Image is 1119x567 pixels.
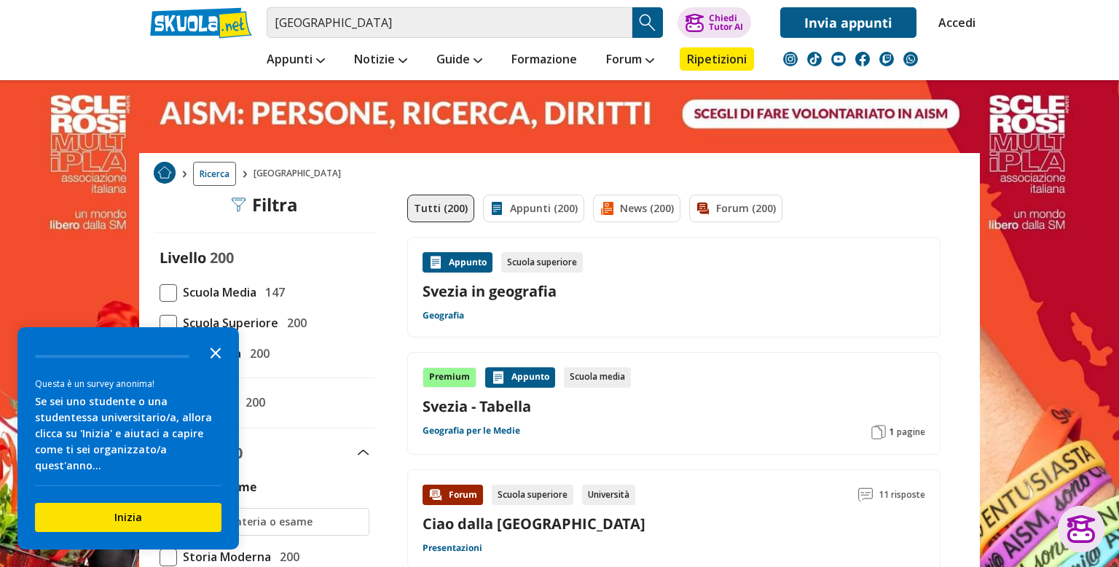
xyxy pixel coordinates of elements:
[193,162,236,186] a: Ricerca
[423,485,483,505] div: Forum
[186,515,363,529] input: Ricerca materia o esame
[201,337,230,367] button: Close the survey
[154,162,176,184] img: Home
[490,201,504,216] img: Appunti filtro contenuto
[35,377,221,391] div: Questa è un survey anonima!
[600,201,614,216] img: News filtro contenuto
[582,485,635,505] div: Università
[160,248,206,267] label: Livello
[423,252,492,273] div: Appunto
[17,327,239,550] div: Survey
[491,370,506,385] img: Appunti contenuto
[889,426,894,438] span: 1
[358,450,369,455] img: Apri e chiudi sezione
[807,52,822,66] img: tiktok
[602,47,658,74] a: Forum
[483,195,584,222] a: Appunti (200)
[855,52,870,66] img: facebook
[903,52,918,66] img: WhatsApp
[696,201,710,216] img: Forum filtro contenuto
[423,542,482,554] a: Presentazioni
[780,7,916,38] a: Invia appunti
[177,313,278,332] span: Scuola Superiore
[423,514,645,533] a: Ciao dalla [GEOGRAPHIC_DATA]
[232,198,246,212] img: Filtra filtri mobile
[564,367,631,388] div: Scuola media
[210,248,234,267] span: 200
[177,283,256,302] span: Scuola Media
[689,195,782,222] a: Forum (200)
[783,52,798,66] img: instagram
[485,367,555,388] div: Appunto
[177,547,271,566] span: Storia Moderna
[232,195,298,215] div: Filtra
[407,195,474,222] a: Tutti (200)
[154,162,176,186] a: Home
[879,485,925,505] span: 11 risposte
[879,52,894,66] img: twitch
[35,394,221,474] div: Se sei uno studente o una studentessa universitario/a, allora clicca su 'Inizia' e aiutaci a capi...
[274,547,299,566] span: 200
[831,52,846,66] img: youtube
[678,7,751,38] button: ChiediTutor AI
[423,310,464,321] a: Geografia
[858,488,873,502] img: Commenti lettura
[428,255,443,270] img: Appunti contenuto
[423,367,476,388] div: Premium
[254,162,347,186] span: [GEOGRAPHIC_DATA]
[433,47,486,74] a: Guide
[632,7,663,38] button: Search Button
[501,252,583,273] div: Scuola superiore
[240,393,265,412] span: 200
[709,14,743,31] div: Chiedi Tutor AI
[267,7,632,38] input: Cerca appunti, riassunti o versioni
[938,7,969,38] a: Accedi
[871,425,886,439] img: Pagine
[263,47,329,74] a: Appunti
[508,47,581,74] a: Formazione
[680,47,754,71] a: Ripetizioni
[593,195,680,222] a: News (200)
[428,488,443,502] img: Forum contenuto
[259,283,285,302] span: 147
[35,503,221,532] button: Inizia
[350,47,411,74] a: Notizie
[492,485,573,505] div: Scuola superiore
[423,396,925,416] a: Svezia - Tabella
[423,425,520,437] a: Geografia per le Medie
[423,281,925,301] a: Svezia in geografia
[897,426,925,438] span: pagine
[637,12,659,34] img: Cerca appunti, riassunti o versioni
[281,313,307,332] span: 200
[244,344,270,363] span: 200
